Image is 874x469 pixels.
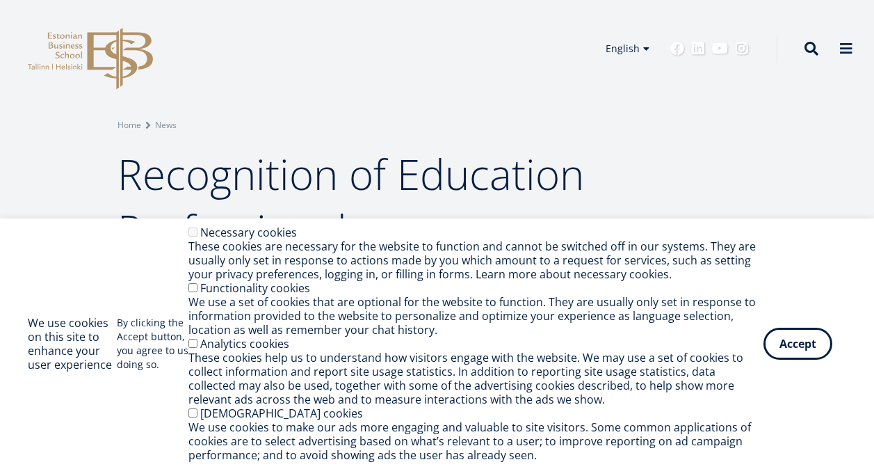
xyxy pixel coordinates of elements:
[188,351,763,406] div: These cookies help us to understand how visitors engage with the website. We may use a set of coo...
[712,42,728,56] a: Youtube
[117,316,189,372] p: By clicking the Accept button, you agree to us doing so.
[200,406,363,421] label: [DEMOGRAPHIC_DATA] cookies
[28,316,117,372] h2: We use cookies on this site to enhance your user experience
[188,420,763,462] div: We use cookies to make our ads more engaging and valuable to site visitors. Some common applicati...
[188,295,763,337] div: We use a set of cookies that are optional for the website to function. They are usually only set ...
[200,336,289,351] label: Analytics cookies
[763,328,832,360] button: Accept
[118,145,584,258] span: Recognition of Education Professionals
[200,280,310,296] label: Functionality cookies
[188,239,763,281] div: These cookies are necessary for the website to function and cannot be switched off in our systems...
[691,42,705,56] a: Linkedin
[735,42,749,56] a: Instagram
[200,225,297,240] label: Necessary cookies
[155,118,177,132] a: News
[670,42,684,56] a: Facebook
[118,118,141,132] a: Home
